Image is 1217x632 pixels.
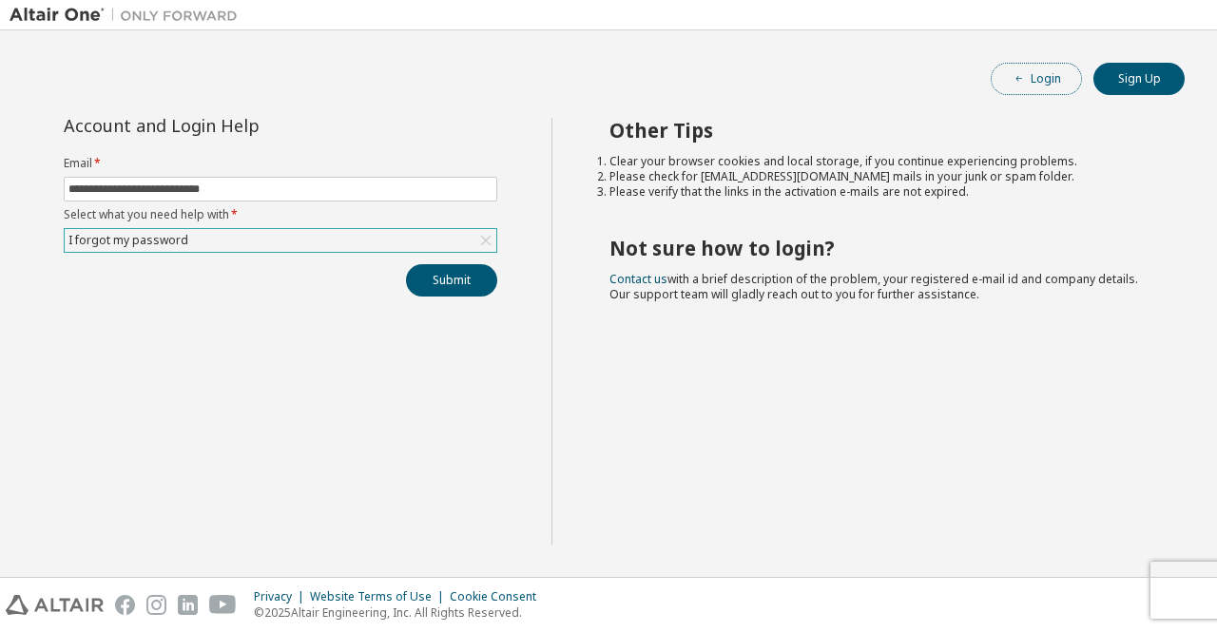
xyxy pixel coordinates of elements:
[65,229,496,252] div: I forgot my password
[254,589,310,604] div: Privacy
[609,184,1151,200] li: Please verify that the links in the activation e-mails are not expired.
[209,595,237,615] img: youtube.svg
[254,604,548,621] p: © 2025 Altair Engineering, Inc. All Rights Reserved.
[178,595,198,615] img: linkedin.svg
[609,118,1151,143] h2: Other Tips
[64,118,411,133] div: Account and Login Help
[64,207,497,222] label: Select what you need help with
[450,589,548,604] div: Cookie Consent
[146,595,166,615] img: instagram.svg
[991,63,1082,95] button: Login
[1093,63,1185,95] button: Sign Up
[609,169,1151,184] li: Please check for [EMAIL_ADDRESS][DOMAIN_NAME] mails in your junk or spam folder.
[115,595,135,615] img: facebook.svg
[310,589,450,604] div: Website Terms of Use
[64,156,497,171] label: Email
[6,595,104,615] img: altair_logo.svg
[66,230,191,251] div: I forgot my password
[406,264,497,297] button: Submit
[609,271,1138,302] span: with a brief description of the problem, your registered e-mail id and company details. Our suppo...
[609,154,1151,169] li: Clear your browser cookies and local storage, if you continue experiencing problems.
[609,271,667,287] a: Contact us
[10,6,247,25] img: Altair One
[609,236,1151,260] h2: Not sure how to login?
